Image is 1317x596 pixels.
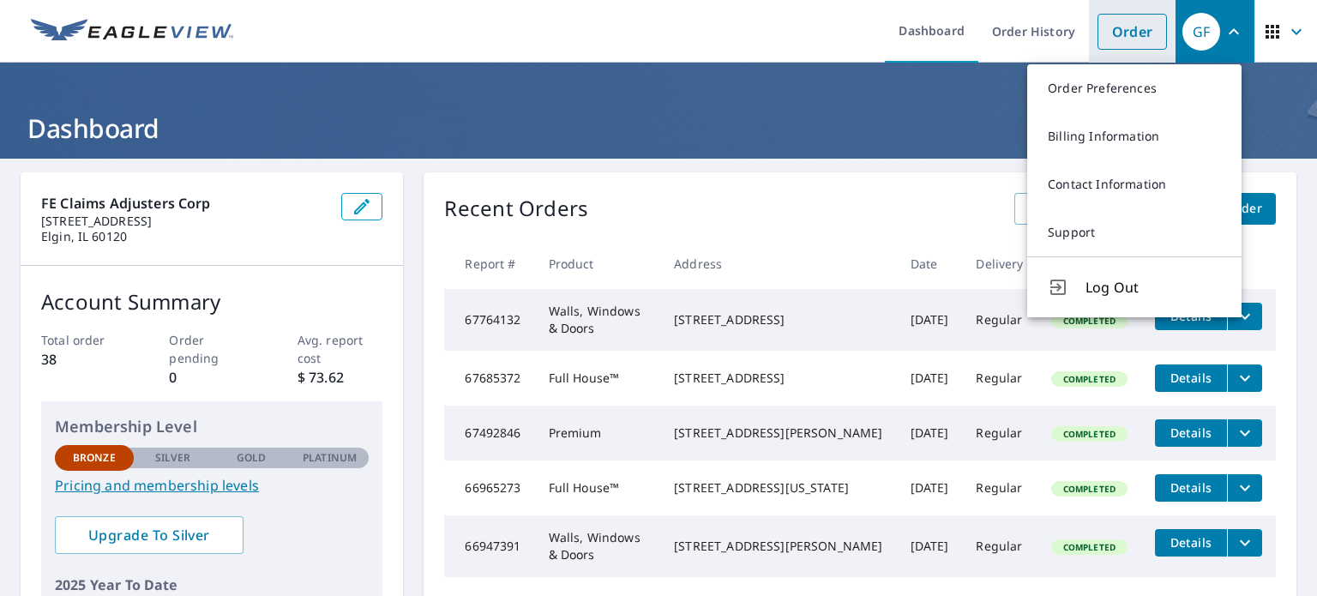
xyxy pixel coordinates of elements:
td: [DATE] [897,515,963,577]
div: [STREET_ADDRESS] [674,370,882,387]
span: Completed [1053,373,1126,385]
p: Silver [155,450,191,466]
th: Product [535,238,661,289]
a: Billing Information [1027,112,1242,160]
span: Completed [1053,483,1126,495]
img: EV Logo [31,19,233,45]
a: Contact Information [1027,160,1242,208]
span: Details [1165,534,1217,551]
td: [DATE] [897,351,963,406]
td: Walls, Windows & Doors [535,289,661,351]
a: Support [1027,208,1242,256]
p: Membership Level [55,415,369,438]
div: [STREET_ADDRESS][PERSON_NAME] [674,538,882,555]
span: Details [1165,424,1217,441]
div: [STREET_ADDRESS][PERSON_NAME] [674,424,882,442]
p: Elgin, IL 60120 [41,229,328,244]
button: detailsBtn-66965273 [1155,474,1227,502]
p: Avg. report cost [298,331,383,367]
button: filesDropdownBtn-67492846 [1227,419,1262,447]
td: Regular [962,406,1037,461]
p: Bronze [73,450,116,466]
p: 38 [41,349,127,370]
p: Gold [237,450,266,466]
a: Order [1097,14,1167,50]
p: Order pending [169,331,255,367]
button: detailsBtn-67685372 [1155,364,1227,392]
td: Full House™ [535,351,661,406]
a: Pricing and membership levels [55,475,369,496]
p: FE Claims Adjusters Corp [41,193,328,214]
button: detailsBtn-66947391 [1155,529,1227,557]
td: Walls, Windows & Doors [535,515,661,577]
span: Details [1165,479,1217,496]
td: [DATE] [897,406,963,461]
td: 67685372 [444,351,534,406]
span: Log Out [1085,277,1221,298]
div: [STREET_ADDRESS][US_STATE] [674,479,882,497]
p: $ 73.62 [298,367,383,388]
p: [STREET_ADDRESS] [41,214,328,229]
button: detailsBtn-67492846 [1155,419,1227,447]
div: GF [1182,13,1220,51]
th: Address [660,238,896,289]
a: Upgrade To Silver [55,516,244,554]
h1: Dashboard [21,111,1296,146]
button: Log Out [1027,256,1242,317]
td: 67492846 [444,406,534,461]
div: [STREET_ADDRESS] [674,311,882,328]
a: View All Orders [1014,193,1136,225]
p: Total order [41,331,127,349]
span: Details [1165,370,1217,386]
p: Account Summary [41,286,382,317]
td: Full House™ [535,461,661,515]
p: Platinum [303,450,357,466]
a: Order Preferences [1027,64,1242,112]
th: Date [897,238,963,289]
th: Report # [444,238,534,289]
td: Regular [962,515,1037,577]
span: Completed [1053,428,1126,440]
td: Regular [962,289,1037,351]
span: Completed [1053,541,1126,553]
td: 66965273 [444,461,534,515]
td: [DATE] [897,289,963,351]
td: Regular [962,461,1037,515]
p: 0 [169,367,255,388]
span: Upgrade To Silver [69,526,230,545]
td: 67764132 [444,289,534,351]
button: filesDropdownBtn-66947391 [1227,529,1262,557]
td: Regular [962,351,1037,406]
span: Completed [1053,315,1126,327]
button: filesDropdownBtn-66965273 [1227,474,1262,502]
button: filesDropdownBtn-67764132 [1227,303,1262,330]
td: 66947391 [444,515,534,577]
td: Premium [535,406,661,461]
p: 2025 Year To Date [55,575,369,595]
p: Recent Orders [444,193,588,225]
td: [DATE] [897,461,963,515]
th: Delivery [962,238,1037,289]
button: filesDropdownBtn-67685372 [1227,364,1262,392]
